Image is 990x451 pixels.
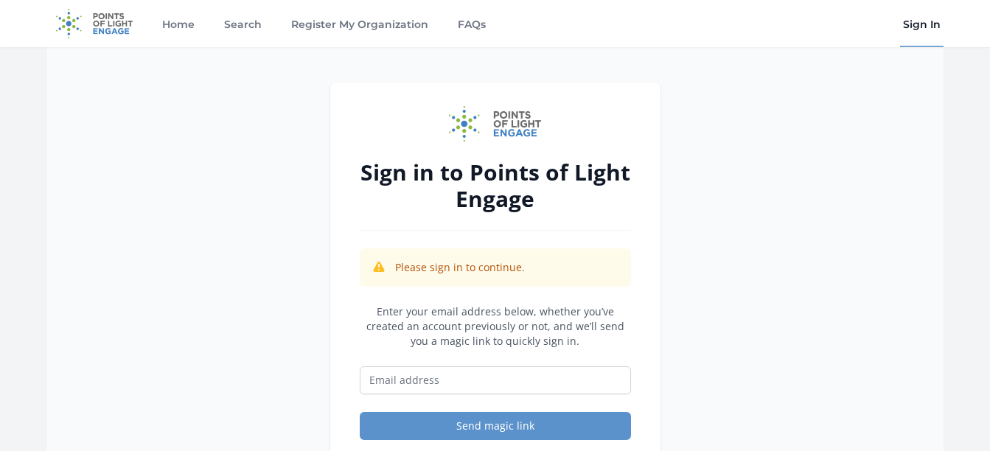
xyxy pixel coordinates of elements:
[360,159,631,212] h2: Sign in to Points of Light Engage
[395,260,525,275] p: Please sign in to continue.
[360,412,631,440] button: Send magic link
[449,106,542,141] img: Points of Light Engage logo
[360,304,631,349] p: Enter your email address below, whether you’ve created an account previously or not, and we’ll se...
[360,366,631,394] input: Email address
